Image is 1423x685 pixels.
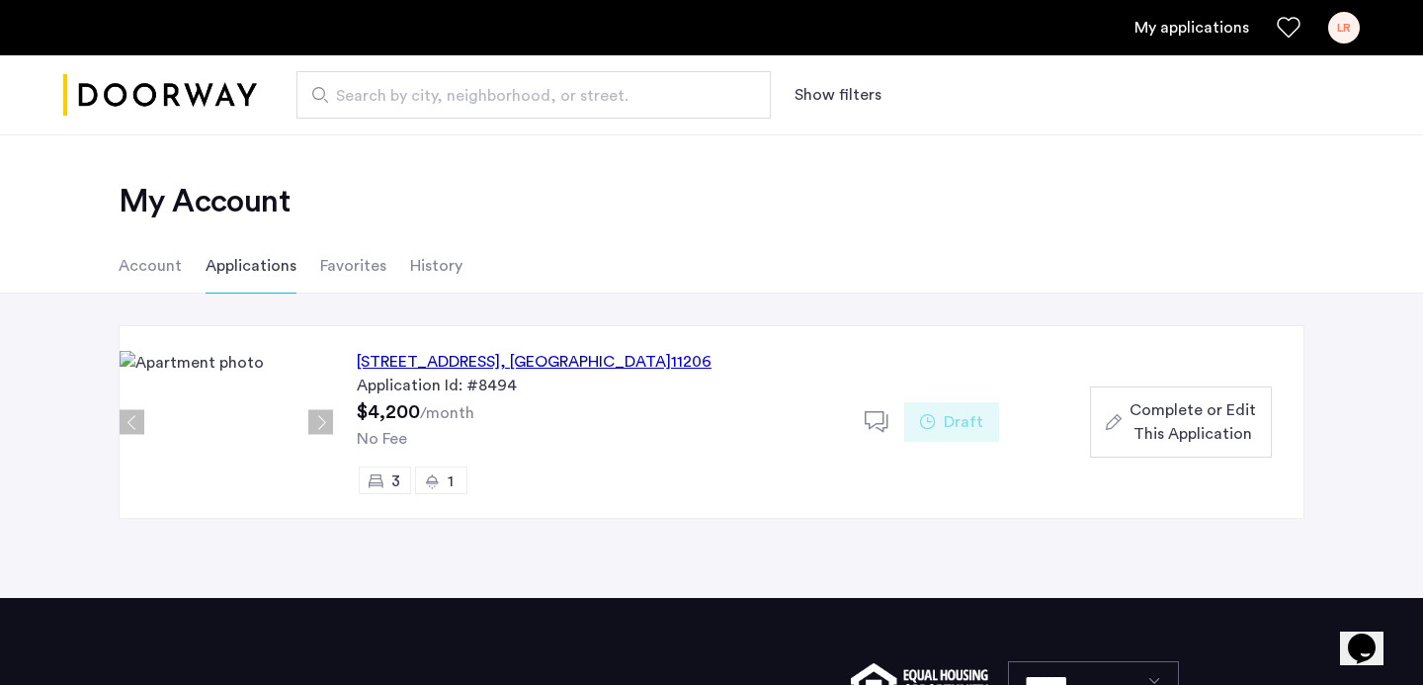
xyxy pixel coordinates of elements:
a: Favorites [1277,16,1300,40]
img: Apartment photo [120,351,333,493]
iframe: chat widget [1340,606,1403,665]
button: Previous apartment [120,410,144,435]
li: History [410,238,462,294]
button: Next apartment [308,410,333,435]
h2: My Account [119,182,1304,221]
sub: /month [420,405,474,421]
span: 3 [391,473,400,489]
span: Search by city, neighborhood, or street. [336,84,715,108]
input: Apartment Search [296,71,771,119]
span: , [GEOGRAPHIC_DATA] [500,354,671,370]
span: 1 [448,473,454,489]
li: Applications [206,238,296,294]
img: logo [63,58,257,132]
a: My application [1134,16,1249,40]
li: Favorites [320,238,386,294]
div: LR [1328,12,1360,43]
button: Show or hide filters [795,83,881,107]
span: Draft [944,410,983,434]
span: $4,200 [357,402,420,422]
span: Complete or Edit This Application [1130,398,1256,446]
li: Account [119,238,182,294]
div: Application Id: #8494 [357,374,841,397]
a: Cazamio logo [63,58,257,132]
button: button [1090,386,1272,458]
span: No Fee [357,431,407,447]
div: [STREET_ADDRESS] 11206 [357,350,711,374]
